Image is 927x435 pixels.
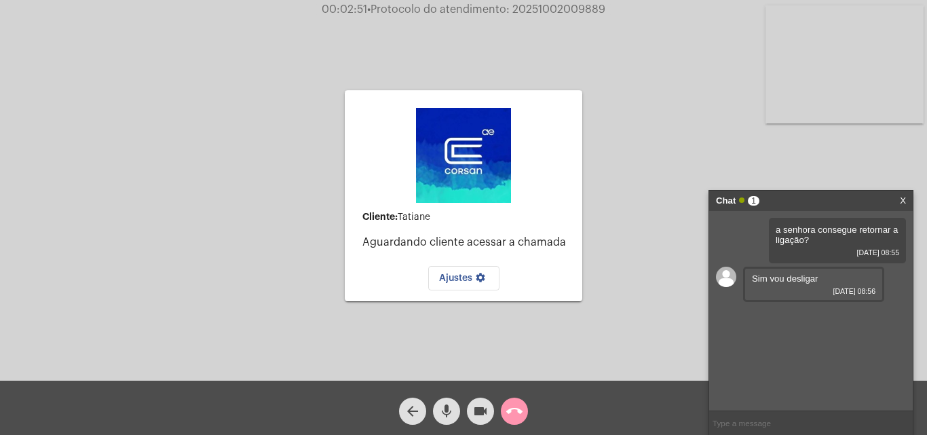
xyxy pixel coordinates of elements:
[416,108,511,203] img: d4669ae0-8c07-2337-4f67-34b0df7f5ae4.jpeg
[739,197,744,203] span: Online
[472,403,489,419] mat-icon: videocam
[900,191,906,211] a: X
[362,236,571,248] p: Aguardando cliente acessar a chamada
[776,225,898,245] span: a senhora consegue retornar a ligação?
[428,266,499,290] button: Ajustes
[748,196,759,206] span: 1
[752,287,875,295] span: [DATE] 08:56
[404,403,421,419] mat-icon: arrow_back
[506,403,523,419] mat-icon: call_end
[716,191,736,211] strong: Chat
[367,4,605,15] span: Protocolo do atendimento: 20251002009889
[752,273,818,284] span: Sim vou desligar
[776,248,899,257] span: [DATE] 08:55
[472,272,489,288] mat-icon: settings
[362,212,398,221] strong: Cliente:
[439,273,489,283] span: Ajustes
[367,4,371,15] span: •
[322,4,367,15] span: 00:02:51
[362,212,571,223] div: Tatiane
[438,403,455,419] mat-icon: mic
[709,411,913,435] input: Type a message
